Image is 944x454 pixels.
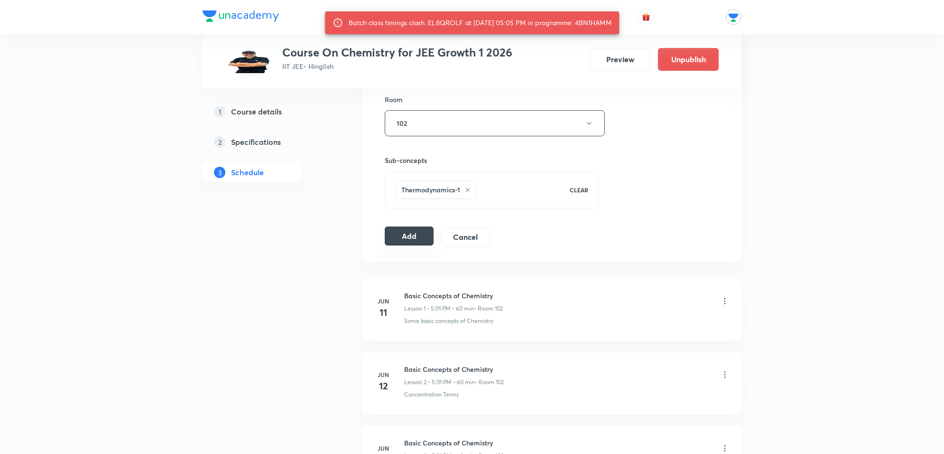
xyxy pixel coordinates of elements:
p: 3 [214,167,225,178]
h5: Specifications [231,136,281,148]
button: Unpublish [658,48,719,71]
p: CLEAR [570,186,588,194]
h3: Course On Chemistry for JEE Growth 1 2026 [282,46,512,59]
p: Lesson 1 • 5:01 PM • 60 min [404,304,474,313]
div: Batch class timings clash. EL8QROLF at [DATE] 05:05 PM in programme: 4BN1HAMM [349,14,611,31]
button: Preview [590,48,650,71]
p: Some basic concepts of Chemistry [404,317,493,325]
p: Concentration Terms [404,390,459,399]
h6: Jun [374,370,393,379]
h6: Room [385,95,403,104]
h6: Thermodynamics-1 [401,185,460,195]
img: avatar [642,13,650,21]
p: • Room 102 [475,378,504,387]
img: Company Logo [203,10,279,22]
button: 102 [385,110,605,136]
h6: Jun [374,297,393,305]
img: Unacademy Jodhpur [725,9,741,25]
h5: Course details [231,106,282,117]
h6: Jun [374,444,393,453]
p: • Room 102 [474,304,503,313]
button: Add [385,227,434,246]
a: Company Logo [203,10,279,24]
p: Lesson 2 • 5:01 PM • 60 min [404,378,475,387]
p: 1 [214,106,225,117]
p: IIT JEE • Hinglish [282,61,512,71]
button: avatar [639,9,654,25]
h4: 11 [374,305,393,320]
img: 3b2d32c18f054c9993e5d9bbc5392251.jpg [225,46,275,73]
h6: Sub-concepts [385,155,598,165]
h6: Basic Concepts of Chemistry [404,438,504,448]
a: 1Course details [203,102,332,121]
button: Cancel [441,227,490,246]
h4: 12 [374,379,393,393]
a: 2Specifications [203,132,332,151]
h5: Schedule [231,167,264,178]
h6: Basic Concepts of Chemistry [404,291,503,301]
h6: Basic Concepts of Chemistry [404,364,504,374]
p: 2 [214,136,225,148]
